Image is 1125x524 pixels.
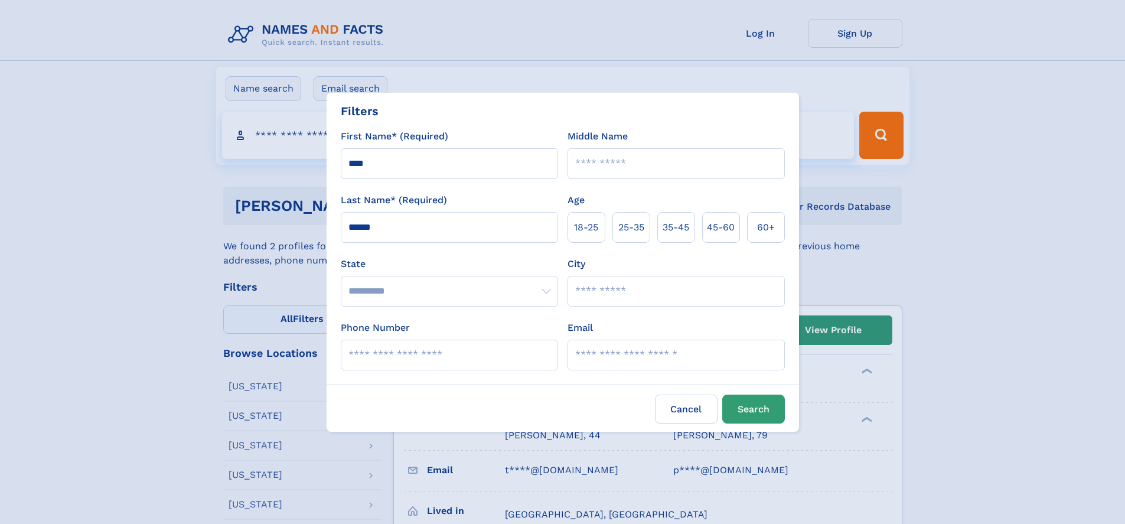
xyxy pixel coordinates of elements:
[618,220,644,235] span: 25‑35
[757,220,775,235] span: 60+
[341,129,448,144] label: First Name* (Required)
[341,193,447,207] label: Last Name* (Required)
[341,321,410,335] label: Phone Number
[707,220,735,235] span: 45‑60
[568,257,585,271] label: City
[655,395,718,424] label: Cancel
[568,129,628,144] label: Middle Name
[341,102,379,120] div: Filters
[663,220,689,235] span: 35‑45
[568,321,593,335] label: Email
[722,395,785,424] button: Search
[341,257,558,271] label: State
[568,193,585,207] label: Age
[574,220,598,235] span: 18‑25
